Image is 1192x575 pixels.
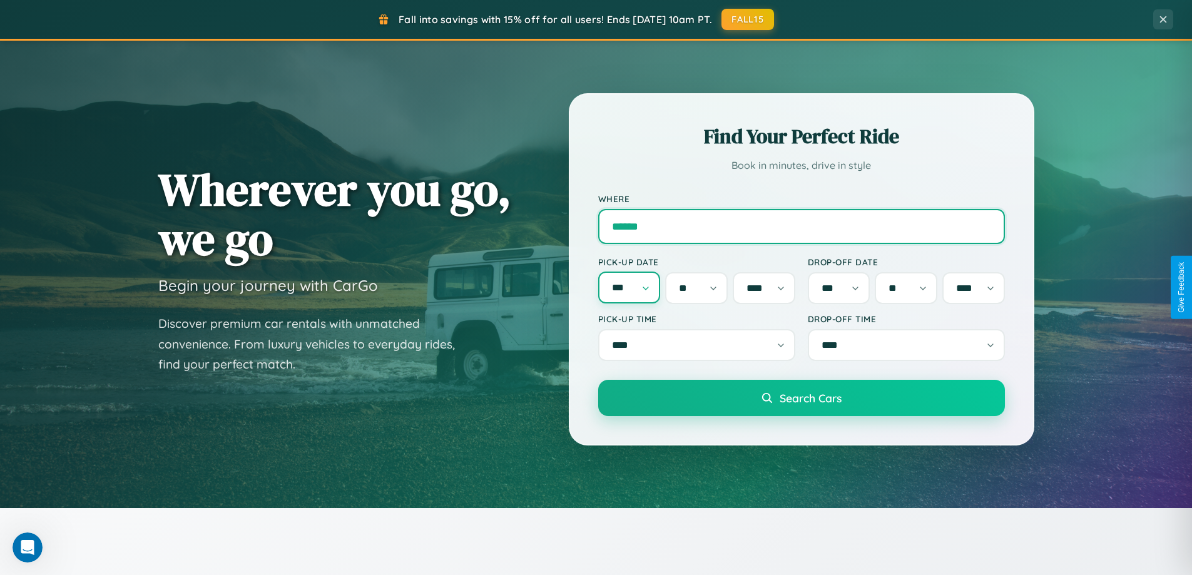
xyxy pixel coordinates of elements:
[1177,262,1186,313] div: Give Feedback
[808,257,1005,267] label: Drop-off Date
[598,257,795,267] label: Pick-up Date
[598,156,1005,175] p: Book in minutes, drive in style
[598,123,1005,150] h2: Find Your Perfect Ride
[13,532,43,562] iframe: Intercom live chat
[598,313,795,324] label: Pick-up Time
[721,9,774,30] button: FALL15
[158,165,511,263] h1: Wherever you go, we go
[158,276,378,295] h3: Begin your journey with CarGo
[598,380,1005,416] button: Search Cars
[780,391,842,405] span: Search Cars
[158,313,471,375] p: Discover premium car rentals with unmatched convenience. From luxury vehicles to everyday rides, ...
[808,313,1005,324] label: Drop-off Time
[399,13,712,26] span: Fall into savings with 15% off for all users! Ends [DATE] 10am PT.
[598,193,1005,204] label: Where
